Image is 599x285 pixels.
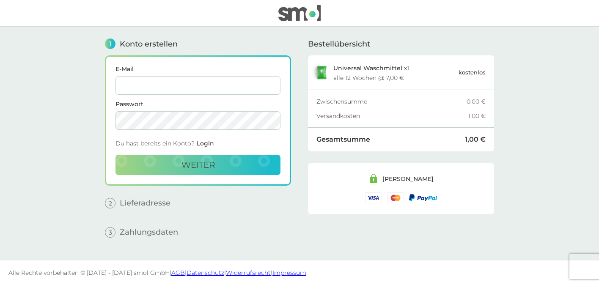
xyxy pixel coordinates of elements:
[197,140,214,147] span: Login
[115,101,280,107] label: Passwort
[171,269,185,277] a: AGB
[187,269,224,277] a: Datenschutz
[316,136,465,143] div: Gesamtsumme
[105,227,115,238] span: 3
[459,68,486,77] p: kostenlos
[316,113,468,119] div: Versandkosten
[115,66,280,72] label: E-Mail
[387,192,404,203] img: /assets/icons/cards/mastercard.svg
[181,160,215,170] span: weiter
[333,65,409,71] p: x 1
[105,198,115,208] span: 2
[226,269,271,277] a: Widerrufsrecht
[465,136,486,143] div: 1,00 €
[333,75,404,81] div: alle 12 Wochen @ 7,00 €
[382,176,434,182] div: [PERSON_NAME]
[272,269,306,277] a: Impressum
[278,5,321,21] img: smol
[120,199,170,207] span: Lieferadresse
[105,38,115,49] span: 1
[333,64,402,72] span: Universal Waschmittel
[365,192,382,203] img: /assets/icons/cards/visa.svg
[467,99,486,104] div: 0,00 €
[120,40,178,48] span: Konto erstellen
[115,136,280,155] div: Du hast bereits ein Konto?
[468,113,486,119] div: 1,00 €
[409,194,437,201] img: /assets/icons/paypal-logo-small.webp
[316,99,467,104] div: Zwischensumme
[115,155,280,175] button: weiter
[120,228,178,236] span: Zahlungsdaten
[308,40,370,48] span: Bestellübersicht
